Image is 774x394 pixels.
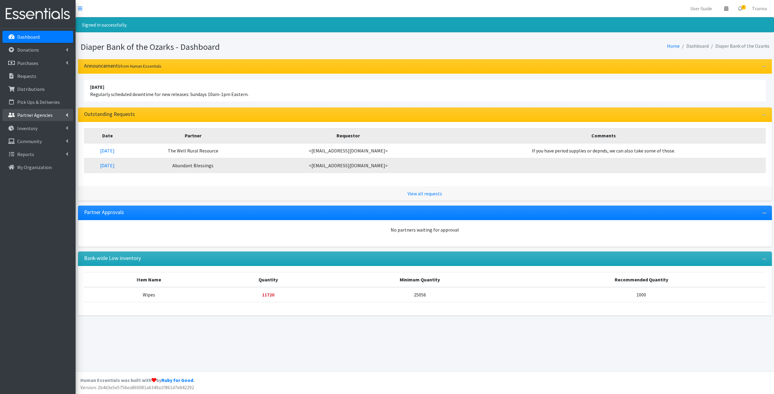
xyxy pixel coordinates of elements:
[84,111,135,117] h3: Outstanding Requests
[2,31,73,43] a: Dashboard
[84,226,766,233] div: No partners waiting for approval
[131,143,255,158] td: The Well Rural Resource
[255,128,441,143] th: Requestor
[84,128,131,143] th: Date
[80,384,194,390] span: Version: 2b4d3e5e5756ea860081a6349a1f861d7e842292
[2,122,73,134] a: Inventory
[2,57,73,69] a: Purchases
[17,99,60,105] p: Pick Ups & Deliveries
[323,287,517,302] td: 25056
[90,84,104,90] strong: [DATE]
[742,5,746,9] span: 2
[2,135,73,147] a: Community
[262,292,274,298] strong: Below minimum quantity
[2,148,73,160] a: Reports
[517,272,766,287] th: Recommended Quantity
[80,42,423,52] h1: Diaper Bank of the Ozarks - Dashboard
[100,148,115,154] a: [DATE]
[709,42,769,50] li: Diaper Bank of the Ozarks
[667,43,680,49] a: Home
[17,138,42,144] p: Community
[441,128,766,143] th: Comments
[131,158,255,173] td: Abundant Blessings
[680,42,709,50] li: Dashboard
[17,86,45,92] p: Distributions
[2,109,73,121] a: Partner Agencies
[131,128,255,143] th: Partner
[685,2,717,14] a: User Guide
[17,73,36,79] p: Requests
[76,17,774,32] div: Signed in successfully.
[255,158,441,173] td: <[EMAIL_ADDRESS][DOMAIN_NAME]>
[84,272,214,287] th: Item Name
[517,287,766,302] td: 1000
[84,255,141,261] h3: Bank-wide Low inventory
[733,2,747,14] a: 2
[2,96,73,108] a: Pick Ups & Deliveries
[84,80,766,101] li: Regularly scheduled downtime for new releases: Sundays 10am-1pm Eastern.
[2,4,73,24] img: HumanEssentials
[2,44,73,56] a: Donations
[17,112,53,118] p: Partner Agencies
[255,143,441,158] td: <[EMAIL_ADDRESS][DOMAIN_NAME]>
[2,83,73,95] a: Distributions
[408,191,442,197] a: View all requests
[2,161,73,173] a: My Organization
[747,2,772,14] a: Tranna
[214,272,323,287] th: Quantity
[17,151,34,157] p: Reports
[84,63,161,69] h3: Announcements
[80,377,194,383] strong: Human Essentials was built with by .
[17,164,52,170] p: My Organization
[120,63,161,69] small: from Human Essentials
[323,272,517,287] th: Minimum Quantity
[441,143,766,158] td: If you have period supplies or depnds, we can also take some of those.
[17,47,39,53] p: Donations
[161,377,193,383] a: Ruby for Good
[17,34,40,40] p: Dashboard
[2,70,73,82] a: Requests
[100,162,115,168] a: [DATE]
[17,60,38,66] p: Purchases
[84,209,124,216] h3: Partner Approvals
[17,125,37,131] p: Inventory
[84,287,214,302] td: Wipes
